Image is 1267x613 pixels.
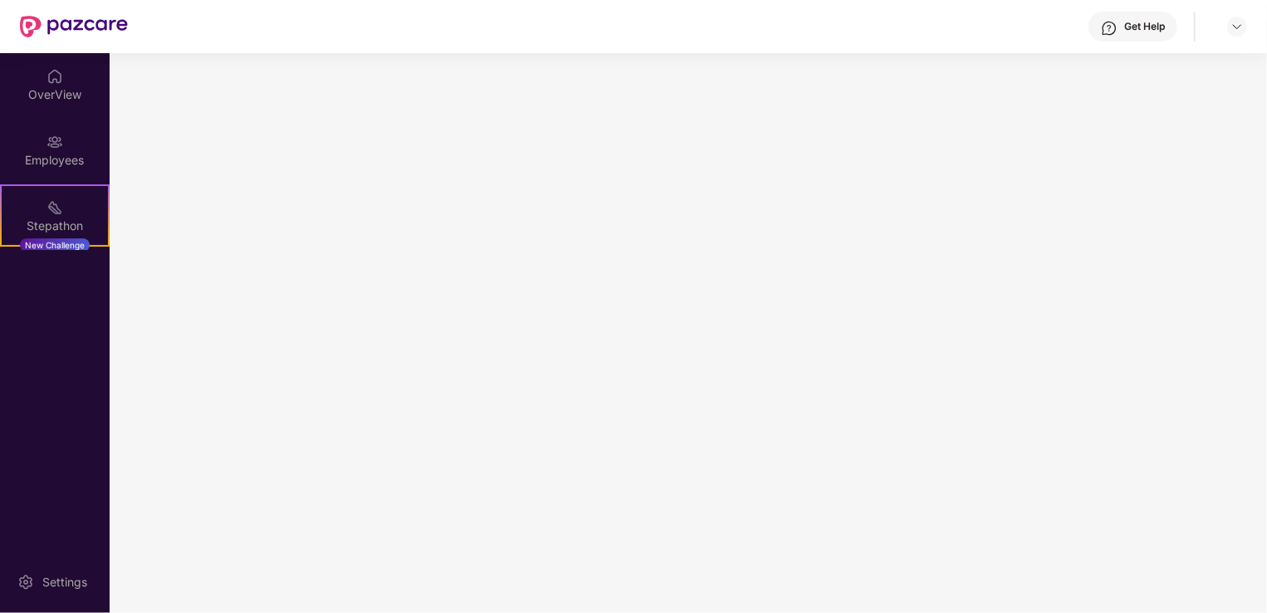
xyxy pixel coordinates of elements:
img: svg+xml;base64,PHN2ZyBpZD0iRW1wbG95ZWVzIiB4bWxucz0iaHR0cDovL3d3dy53My5vcmcvMjAwMC9zdmciIHdpZHRoPS... [46,134,63,150]
img: New Pazcare Logo [20,16,128,37]
img: svg+xml;base64,PHN2ZyB4bWxucz0iaHR0cDovL3d3dy53My5vcmcvMjAwMC9zdmciIHdpZHRoPSIyMSIgaGVpZ2h0PSIyMC... [46,199,63,216]
div: New Challenge [20,238,90,252]
div: Get Help [1124,20,1165,33]
div: Stepathon [2,218,108,234]
img: svg+xml;base64,PHN2ZyBpZD0iRHJvcGRvd24tMzJ4MzIiIHhtbG5zPSJodHRwOi8vd3d3LnczLm9yZy8yMDAwL3N2ZyIgd2... [1230,20,1244,33]
img: svg+xml;base64,PHN2ZyBpZD0iSG9tZSIgeG1sbnM9Imh0dHA6Ly93d3cudzMub3JnLzIwMDAvc3ZnIiB3aWR0aD0iMjAiIG... [46,68,63,85]
img: svg+xml;base64,PHN2ZyBpZD0iU2V0dGluZy0yMHgyMCIgeG1sbnM9Imh0dHA6Ly93d3cudzMub3JnLzIwMDAvc3ZnIiB3aW... [17,574,34,591]
div: Settings [37,574,92,591]
img: svg+xml;base64,PHN2ZyBpZD0iSGVscC0zMngzMiIgeG1sbnM9Imh0dHA6Ly93d3cudzMub3JnLzIwMDAvc3ZnIiB3aWR0aD... [1101,20,1118,37]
